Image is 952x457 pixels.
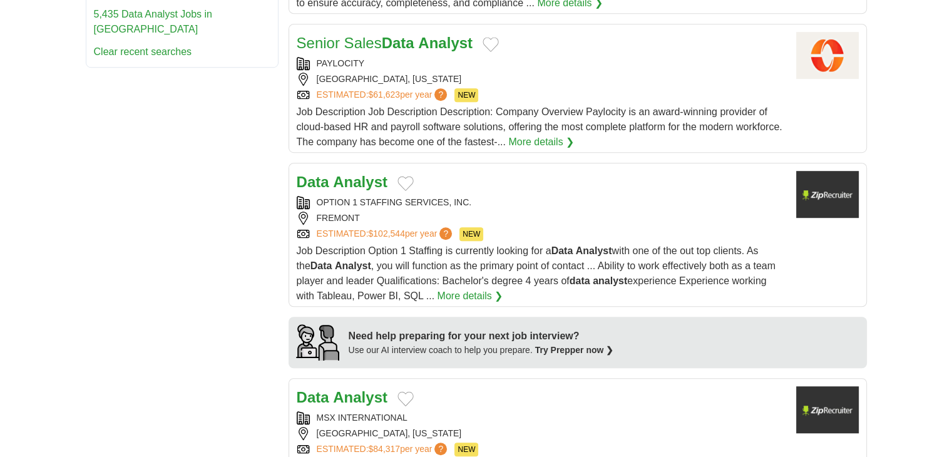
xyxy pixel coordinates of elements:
span: ? [434,88,447,101]
div: [GEOGRAPHIC_DATA], [US_STATE] [297,427,786,440]
strong: Analyst [333,173,387,190]
strong: analyst [593,275,627,286]
a: 5,435 Data Analyst Jobs in [GEOGRAPHIC_DATA] [94,9,212,34]
span: ? [434,443,447,455]
div: Need help preparing for your next job interview? [349,329,614,344]
strong: data [570,275,590,286]
a: Clear recent searches [94,46,192,57]
button: Add to favorite jobs [397,176,414,191]
strong: Analyst [418,34,473,51]
span: Job Description Job Description Description: Company Overview Paylocity is an award-winning provi... [297,106,782,147]
a: PAYLOCITY [317,58,365,68]
strong: Data [310,260,332,271]
span: NEW [454,443,478,456]
a: Senior SalesData Analyst [297,34,473,51]
a: ESTIMATED:$102,544per year? [317,227,455,241]
span: Job Description Option 1 Staffing is currently looking for a with one of the out top clients. As ... [297,245,775,301]
button: Add to favorite jobs [483,37,499,52]
span: ? [439,227,452,240]
img: Paylocity logo [796,32,859,79]
span: NEW [454,88,478,102]
strong: Data [382,34,414,51]
strong: Data [297,173,329,190]
a: ESTIMATED:$61,623per year? [317,88,450,102]
a: More details ❯ [438,289,503,304]
a: More details ❯ [508,135,574,150]
a: Data Analyst [297,389,387,406]
a: Try Prepper now ❯ [535,345,614,355]
strong: Data [297,389,329,406]
img: Company logo [796,386,859,433]
strong: Analyst [335,260,371,271]
span: NEW [459,227,483,241]
span: $61,623 [368,90,400,100]
a: ESTIMATED:$84,317per year? [317,443,450,456]
div: [GEOGRAPHIC_DATA], [US_STATE] [297,73,786,86]
div: MSX INTERNATIONAL [297,411,786,424]
div: OPTION 1 STAFFING SERVICES, INC. [297,196,786,209]
img: Company logo [796,171,859,218]
button: Add to favorite jobs [397,391,414,406]
div: FREMONT [297,212,786,225]
strong: Data [551,245,573,256]
a: Data Analyst [297,173,387,190]
div: Use our AI interview coach to help you prepare. [349,344,614,357]
strong: Analyst [576,245,612,256]
span: $84,317 [368,444,400,454]
strong: Analyst [333,389,387,406]
span: $102,544 [368,228,404,239]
